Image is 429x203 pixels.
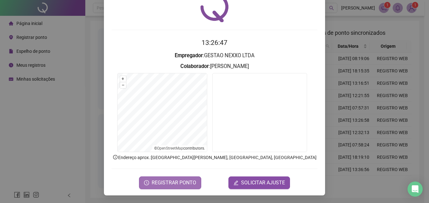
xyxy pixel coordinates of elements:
[112,154,317,161] p: Endereço aprox. : [GEOGRAPHIC_DATA][PERSON_NAME], [GEOGRAPHIC_DATA], [GEOGRAPHIC_DATA]
[157,146,183,151] a: OpenStreetMap
[241,179,285,187] span: SOLICITAR AJUSTE
[139,176,201,189] button: REGISTRAR PONTO
[408,181,423,197] div: Open Intercom Messenger
[120,76,126,82] button: +
[112,62,317,71] h3: : [PERSON_NAME]
[144,180,149,185] span: clock-circle
[202,39,227,46] time: 13:26:47
[112,154,118,160] span: info-circle
[180,63,209,69] strong: Colaborador
[228,176,290,189] button: editSOLICITAR AJUSTE
[152,179,196,187] span: REGISTRAR PONTO
[175,52,203,58] strong: Empregador
[233,180,239,185] span: edit
[154,146,205,151] li: © contributors.
[112,52,317,60] h3: : GESTAO NEXXO LTDA
[120,82,126,88] button: –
